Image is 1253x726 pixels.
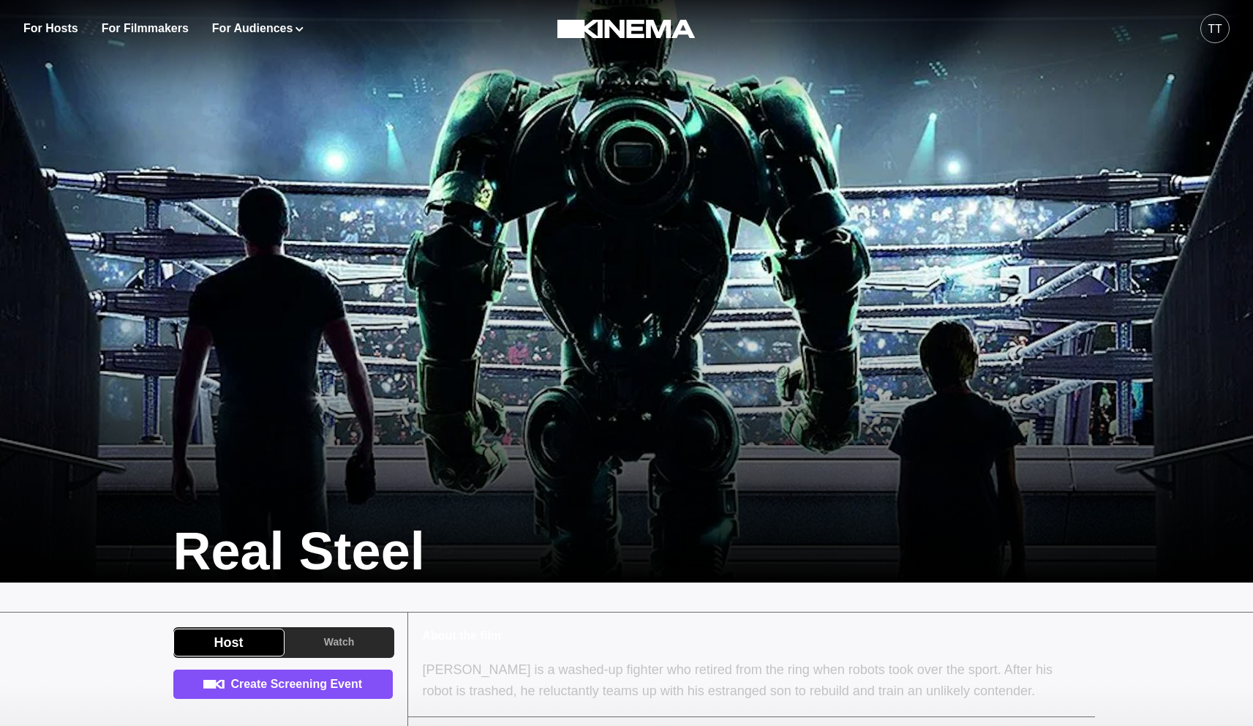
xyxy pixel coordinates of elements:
p: [PERSON_NAME] is a washed-up fighter who retired from the ring when robots took over the sport. A... [423,659,1080,702]
button: For Audiences [212,20,304,37]
a: For Hosts [23,20,78,37]
a: For Filmmakers [102,20,189,37]
div: tt [1208,20,1222,38]
a: Create Screening Event [173,670,393,699]
p: About the film [423,627,1080,645]
h1: Real Steel [173,520,425,583]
